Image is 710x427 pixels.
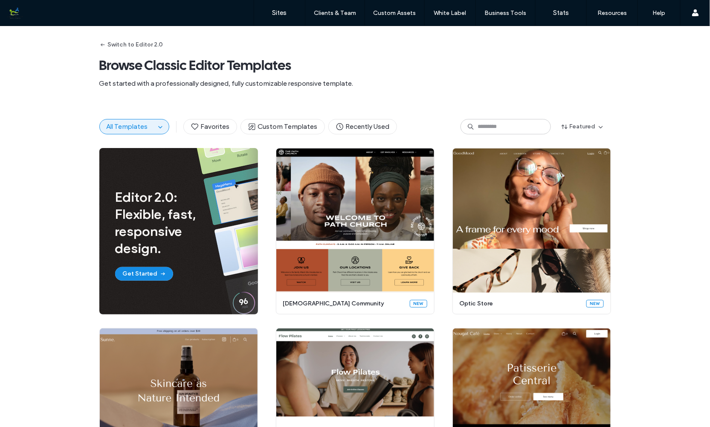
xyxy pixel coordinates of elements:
label: White Label [434,9,467,17]
span: [DEMOGRAPHIC_DATA] community [283,299,405,308]
label: Stats [553,9,569,17]
button: Switch to Editor 2.0 [99,38,163,52]
button: Favorites [183,119,237,134]
span: Browse Classic Editor Templates [99,57,611,74]
div: New [586,300,604,308]
label: Clients & Team [314,9,356,17]
label: Custom Assets [374,9,416,17]
div: New [410,300,427,308]
button: Featured [554,120,611,134]
button: Recently Used [328,119,397,134]
span: optic store [460,299,581,308]
label: Sites [272,9,287,17]
span: Favorites [191,122,230,131]
span: Recently Used [336,122,390,131]
label: Resources [597,9,627,17]
span: All Templates [107,122,148,131]
span: Custom Templates [248,122,318,131]
span: Get started with a professionally designed, fully customizable responsive template. [99,79,611,88]
label: Business Tools [485,9,527,17]
button: All Templates [100,119,155,134]
label: Help [653,9,666,17]
button: Custom Templates [241,119,325,134]
span: Editor 2.0: Flexible, fast, responsive design. [115,189,220,257]
span: Help [20,6,37,14]
button: Get Started [115,267,173,281]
